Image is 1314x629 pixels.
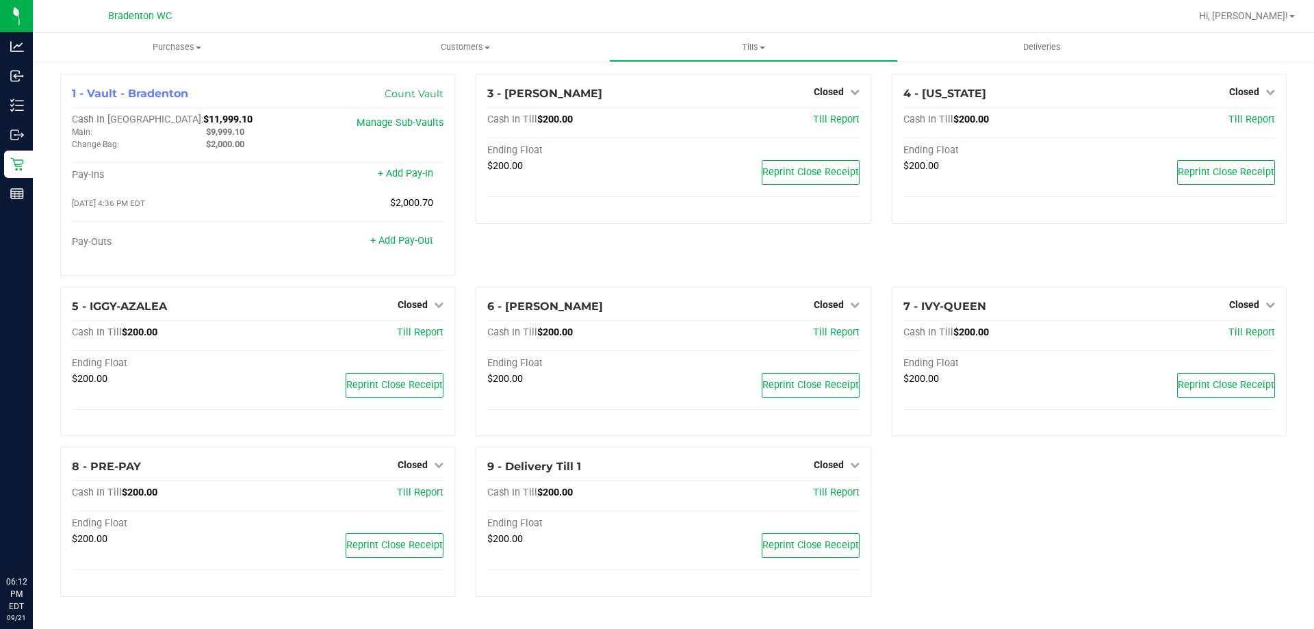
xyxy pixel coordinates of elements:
[72,198,145,208] span: [DATE] 4:36 PM EDT
[537,487,573,498] span: $200.00
[72,300,167,313] span: 5 - IGGY-AZALEA
[122,326,157,338] span: $200.00
[487,87,602,100] span: 3 - [PERSON_NAME]
[321,33,609,62] a: Customers
[370,235,433,246] a: + Add Pay-Out
[1177,160,1275,185] button: Reprint Close Receipt
[487,517,673,530] div: Ending Float
[398,299,428,310] span: Closed
[346,379,443,391] span: Reprint Close Receipt
[813,487,860,498] a: Till Report
[537,114,573,125] span: $200.00
[1177,373,1275,398] button: Reprint Close Receipt
[762,533,860,558] button: Reprint Close Receipt
[10,187,24,201] inline-svg: Reports
[487,533,523,545] span: $200.00
[1228,114,1275,125] a: Till Report
[903,114,953,125] span: Cash In Till
[953,114,989,125] span: $200.00
[1005,41,1079,53] span: Deliveries
[953,326,989,338] span: $200.00
[903,160,939,172] span: $200.00
[487,160,523,172] span: $200.00
[203,114,253,125] span: $11,999.10
[346,533,443,558] button: Reprint Close Receipt
[814,299,844,310] span: Closed
[487,326,537,338] span: Cash In Till
[122,487,157,498] span: $200.00
[762,166,859,178] span: Reprint Close Receipt
[10,99,24,112] inline-svg: Inventory
[903,144,1090,157] div: Ending Float
[33,41,321,53] span: Purchases
[762,160,860,185] button: Reprint Close Receipt
[762,539,859,551] span: Reprint Close Receipt
[357,117,443,129] a: Manage Sub-Vaults
[487,357,673,370] div: Ending Float
[72,373,107,385] span: $200.00
[397,487,443,498] a: Till Report
[1229,86,1259,97] span: Closed
[72,169,258,181] div: Pay-Ins
[487,460,581,473] span: 9 - Delivery Till 1
[898,33,1186,62] a: Deliveries
[537,326,573,338] span: $200.00
[1229,299,1259,310] span: Closed
[10,128,24,142] inline-svg: Outbound
[397,326,443,338] a: Till Report
[72,487,122,498] span: Cash In Till
[390,197,433,209] span: $2,000.70
[762,379,859,391] span: Reprint Close Receipt
[6,576,27,613] p: 06:12 PM EDT
[814,459,844,470] span: Closed
[72,87,188,100] span: 1 - Vault - Bradenton
[1199,10,1288,21] span: Hi, [PERSON_NAME]!
[108,10,172,22] span: Bradenton WC
[903,300,986,313] span: 7 - IVY-QUEEN
[72,357,258,370] div: Ending Float
[814,86,844,97] span: Closed
[33,33,321,62] a: Purchases
[762,373,860,398] button: Reprint Close Receipt
[6,613,27,623] p: 09/21
[487,300,603,313] span: 6 - [PERSON_NAME]
[72,326,122,338] span: Cash In Till
[813,114,860,125] a: Till Report
[813,326,860,338] a: Till Report
[322,41,608,53] span: Customers
[72,533,107,545] span: $200.00
[903,87,986,100] span: 4 - [US_STATE]
[903,326,953,338] span: Cash In Till
[903,357,1090,370] div: Ending Float
[72,517,258,530] div: Ending Float
[72,114,203,125] span: Cash In [GEOGRAPHIC_DATA]:
[487,487,537,498] span: Cash In Till
[1228,326,1275,338] a: Till Report
[487,114,537,125] span: Cash In Till
[610,41,897,53] span: Tills
[10,40,24,53] inline-svg: Analytics
[14,519,55,561] iframe: Resource center
[903,373,939,385] span: $200.00
[72,236,258,248] div: Pay-Outs
[72,140,119,149] span: Change Bag:
[398,459,428,470] span: Closed
[72,127,92,137] span: Main:
[346,539,443,551] span: Reprint Close Receipt
[1178,166,1274,178] span: Reprint Close Receipt
[10,69,24,83] inline-svg: Inbound
[487,144,673,157] div: Ending Float
[206,127,244,137] span: $9,999.10
[72,460,141,473] span: 8 - PRE-PAY
[1178,379,1274,391] span: Reprint Close Receipt
[378,168,433,179] a: + Add Pay-In
[206,139,244,149] span: $2,000.00
[10,157,24,171] inline-svg: Retail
